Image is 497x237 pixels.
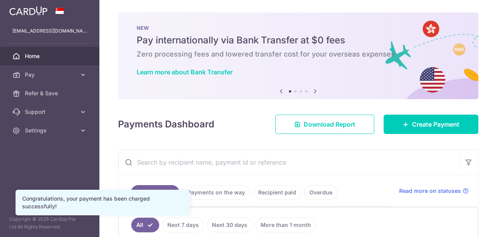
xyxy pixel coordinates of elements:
a: Overdue [304,185,337,200]
span: Create Payment [412,120,459,129]
p: [EMAIL_ADDRESS][DOMAIN_NAME] [12,27,87,35]
span: Home [25,52,76,60]
div: Congratulations, your payment has been charged successfully! [22,195,183,210]
h6: Zero processing fees and lowered transfer cost for your overseas expenses [137,50,460,59]
img: Bank transfer banner [118,12,478,99]
input: Search by recipient name, payment id or reference [118,150,459,175]
a: Download Report [275,115,374,134]
h4: Payments Dashboard [118,117,214,131]
span: Settings [25,127,76,134]
span: Pay [25,71,76,79]
h5: Pay internationally via Bank Transfer at $0 fees [137,34,460,46]
span: Read more on statuses [399,187,461,195]
span: Download Report [304,120,355,129]
a: Recipient paid [253,185,301,200]
a: Next 7 days [162,218,204,232]
span: Refer & Save [25,89,76,97]
iframe: Opens a widget where you can find more information [447,214,489,233]
img: CardUp [9,6,47,15]
a: Read more on statuses [399,187,469,195]
a: All [131,218,159,232]
a: Payments on the way [182,185,250,200]
a: Upcoming [131,185,179,200]
p: NEW [137,25,460,31]
a: More than 1 month [255,218,316,232]
a: Learn more about Bank Transfer [137,68,233,76]
a: Next 30 days [207,218,252,232]
a: Create Payment [384,115,478,134]
span: Support [25,108,76,116]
